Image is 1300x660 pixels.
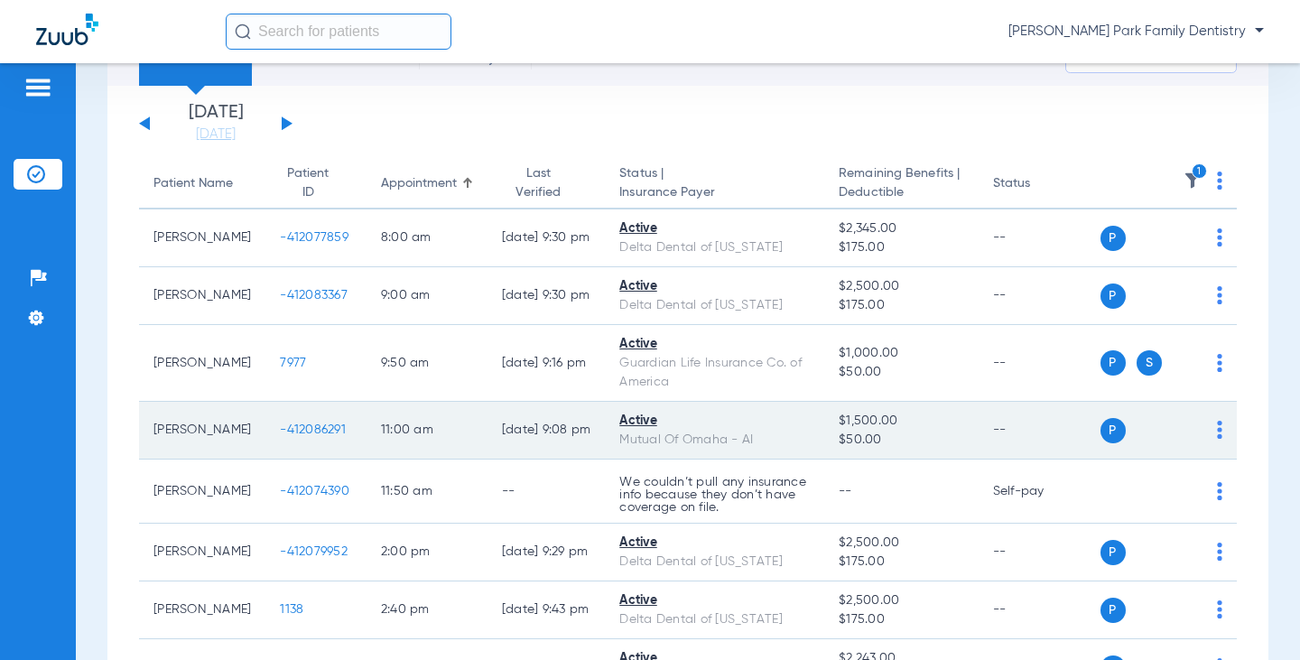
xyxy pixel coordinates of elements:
[367,581,487,639] td: 2:40 PM
[839,485,852,497] span: --
[367,460,487,524] td: 11:50 AM
[979,267,1100,325] td: --
[1100,418,1126,443] span: P
[487,524,606,581] td: [DATE] 9:29 PM
[619,335,810,354] div: Active
[619,553,810,572] div: Delta Dental of [US_STATE]
[619,534,810,553] div: Active
[487,209,606,267] td: [DATE] 9:30 PM
[23,77,52,98] img: hamburger-icon
[979,402,1100,460] td: --
[979,524,1100,581] td: --
[502,164,591,202] div: Last Verified
[1100,540,1126,565] span: P
[1100,284,1126,309] span: P
[619,431,810,450] div: Mutual Of Omaha - AI
[487,402,606,460] td: [DATE] 9:08 PM
[139,209,265,267] td: [PERSON_NAME]
[139,460,265,524] td: [PERSON_NAME]
[280,164,336,202] div: Patient ID
[839,431,963,450] span: $50.00
[1217,228,1222,246] img: group-dot-blue.svg
[280,485,349,497] span: -412074390
[381,174,473,193] div: Appointment
[1217,286,1222,304] img: group-dot-blue.svg
[839,344,963,363] span: $1,000.00
[1217,600,1222,618] img: group-dot-blue.svg
[839,238,963,257] span: $175.00
[1100,350,1126,376] span: P
[1217,421,1222,439] img: group-dot-blue.svg
[226,14,451,50] input: Search for patients
[235,23,251,40] img: Search Icon
[839,534,963,553] span: $2,500.00
[1100,598,1126,623] span: P
[605,159,824,209] th: Status |
[280,164,352,202] div: Patient ID
[824,159,978,209] th: Remaining Benefits |
[839,610,963,629] span: $175.00
[619,277,810,296] div: Active
[1184,172,1202,190] img: filter.svg
[139,325,265,402] td: [PERSON_NAME]
[280,289,348,302] span: -412083367
[381,174,457,193] div: Appointment
[280,603,303,616] span: 1138
[979,209,1100,267] td: --
[619,219,810,238] div: Active
[139,581,265,639] td: [PERSON_NAME]
[619,354,810,392] div: Guardian Life Insurance Co. of America
[1008,23,1264,41] span: [PERSON_NAME] Park Family Dentistry
[839,277,963,296] span: $2,500.00
[839,219,963,238] span: $2,345.00
[619,610,810,629] div: Delta Dental of [US_STATE]
[280,357,306,369] span: 7977
[619,183,810,202] span: Insurance Payer
[979,460,1100,524] td: Self-pay
[619,412,810,431] div: Active
[367,325,487,402] td: 9:50 AM
[487,325,606,402] td: [DATE] 9:16 PM
[839,183,963,202] span: Deductible
[1217,482,1222,500] img: group-dot-blue.svg
[1192,163,1208,180] i: 1
[979,159,1100,209] th: Status
[619,238,810,257] div: Delta Dental of [US_STATE]
[36,14,98,45] img: Zuub Logo
[367,524,487,581] td: 2:00 PM
[487,460,606,524] td: --
[280,423,346,436] span: -412086291
[839,296,963,315] span: $175.00
[162,125,270,144] a: [DATE]
[619,591,810,610] div: Active
[367,209,487,267] td: 8:00 AM
[839,412,963,431] span: $1,500.00
[979,581,1100,639] td: --
[839,591,963,610] span: $2,500.00
[1137,350,1162,376] span: S
[162,104,270,144] li: [DATE]
[280,231,348,244] span: -412077859
[1100,226,1126,251] span: P
[839,553,963,572] span: $175.00
[153,174,251,193] div: Patient Name
[139,402,265,460] td: [PERSON_NAME]
[502,164,575,202] div: Last Verified
[153,174,233,193] div: Patient Name
[487,267,606,325] td: [DATE] 9:30 PM
[979,325,1100,402] td: --
[487,581,606,639] td: [DATE] 9:43 PM
[139,524,265,581] td: [PERSON_NAME]
[139,267,265,325] td: [PERSON_NAME]
[1217,354,1222,372] img: group-dot-blue.svg
[1217,543,1222,561] img: group-dot-blue.svg
[839,363,963,382] span: $50.00
[619,476,810,514] p: We couldn’t pull any insurance info because they don’t have coverage on file.
[367,402,487,460] td: 11:00 AM
[280,545,348,558] span: -412079952
[1217,172,1222,190] img: group-dot-blue.svg
[367,267,487,325] td: 9:00 AM
[619,296,810,315] div: Delta Dental of [US_STATE]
